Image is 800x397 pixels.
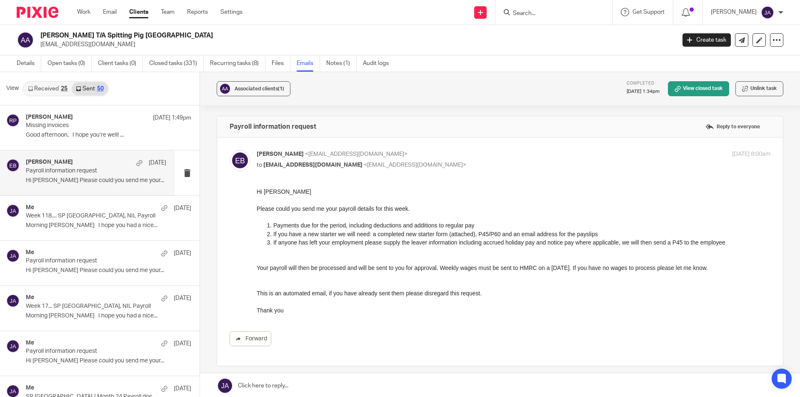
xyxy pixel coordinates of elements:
[40,31,544,40] h2: [PERSON_NAME] T/A Spitting Pig [GEOGRAPHIC_DATA]
[26,222,191,229] p: Morning [PERSON_NAME] I hope you had a nice...
[72,82,107,95] a: Sent50
[305,151,407,157] span: <[EMAIL_ADDRESS][DOMAIN_NAME]>
[26,303,158,310] p: Week 17... SP [GEOGRAPHIC_DATA], NIL Payroll
[257,151,304,157] span: [PERSON_NAME]
[24,82,72,95] a: Received25
[17,51,514,59] p: If anyone has left your employment please supply the leaver information including accrued holiday...
[761,6,774,19] img: svg%3E
[272,55,290,72] a: Files
[512,10,587,17] input: Search
[40,40,670,49] p: [EMAIL_ADDRESS][DOMAIN_NAME]
[26,312,191,320] p: Morning [PERSON_NAME] I hope you had a nice...
[17,31,34,49] img: svg%3E
[26,159,73,166] h4: [PERSON_NAME]
[217,81,290,96] button: Associated clients(1)
[174,249,191,257] p: [DATE]
[149,159,166,167] p: [DATE]
[77,8,90,16] a: Work
[220,8,242,16] a: Settings
[230,331,271,346] a: Forward
[26,257,158,265] p: Payroll information request
[26,348,158,355] p: Payroll information request
[129,8,148,16] a: Clients
[26,249,34,256] h4: Me
[97,86,104,92] div: 50
[6,84,19,93] span: View
[263,162,362,168] span: [EMAIL_ADDRESS][DOMAIN_NAME]
[297,55,320,72] a: Emails
[26,385,34,392] h4: Me
[47,55,92,72] a: Open tasks (0)
[6,114,20,127] img: svg%3E
[682,33,731,47] a: Create task
[6,249,20,262] img: svg%3E
[668,81,729,96] a: View closed task
[26,167,138,175] p: Payroll information request
[26,357,191,365] p: Hi [PERSON_NAME] Please could you send me your...
[627,81,655,85] span: Completed
[735,81,783,96] button: Unlink task
[149,55,204,72] a: Closed tasks (331)
[210,55,265,72] a: Recurring tasks (8)
[6,340,20,353] img: svg%3E
[235,86,284,91] span: Associated clients
[26,340,34,347] h4: Me
[187,8,208,16] a: Reports
[17,34,514,42] p: Payments due for the period, including deductions and additions to regular pay
[732,150,770,159] p: [DATE] 8:00am
[6,204,20,217] img: svg%3E
[17,55,41,72] a: Details
[17,7,58,18] img: Pixie
[26,267,191,274] p: Hi [PERSON_NAME] Please could you send me your...
[174,294,191,302] p: [DATE]
[161,8,175,16] a: Team
[26,122,158,129] p: Missing invoices
[6,294,20,307] img: svg%3E
[326,55,357,72] a: Notes (1)
[219,82,231,95] img: svg%3E
[711,8,757,16] p: [PERSON_NAME]
[26,177,166,184] p: Hi [PERSON_NAME] Please could you send me your...
[17,42,514,51] p: If you have a new starter we will need: a completed new starter form (attached), P45/P60 and an e...
[98,55,143,72] a: Client tasks (0)
[103,8,117,16] a: Email
[363,55,395,72] a: Audit logs
[278,86,284,91] span: (1)
[26,132,191,139] p: Good afternoon, I hope you’re well! ...
[6,159,20,172] img: svg%3E
[230,150,250,171] img: svg%3E
[364,162,466,168] span: <[EMAIL_ADDRESS][DOMAIN_NAME]>
[61,86,67,92] div: 25
[703,120,762,133] label: Reply to everyone
[627,88,660,95] p: [DATE] 1:34pm
[174,204,191,212] p: [DATE]
[174,385,191,393] p: [DATE]
[230,122,316,131] h4: Payroll information request
[174,340,191,348] p: [DATE]
[257,162,262,168] span: to
[632,9,665,15] span: Get Support
[26,204,34,211] h4: Me
[26,114,73,121] h4: [PERSON_NAME]
[153,114,191,122] p: [DATE] 1:49pm
[26,212,158,220] p: Week 118.... SP [GEOGRAPHIC_DATA], NIL Payroll
[26,294,34,301] h4: Me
